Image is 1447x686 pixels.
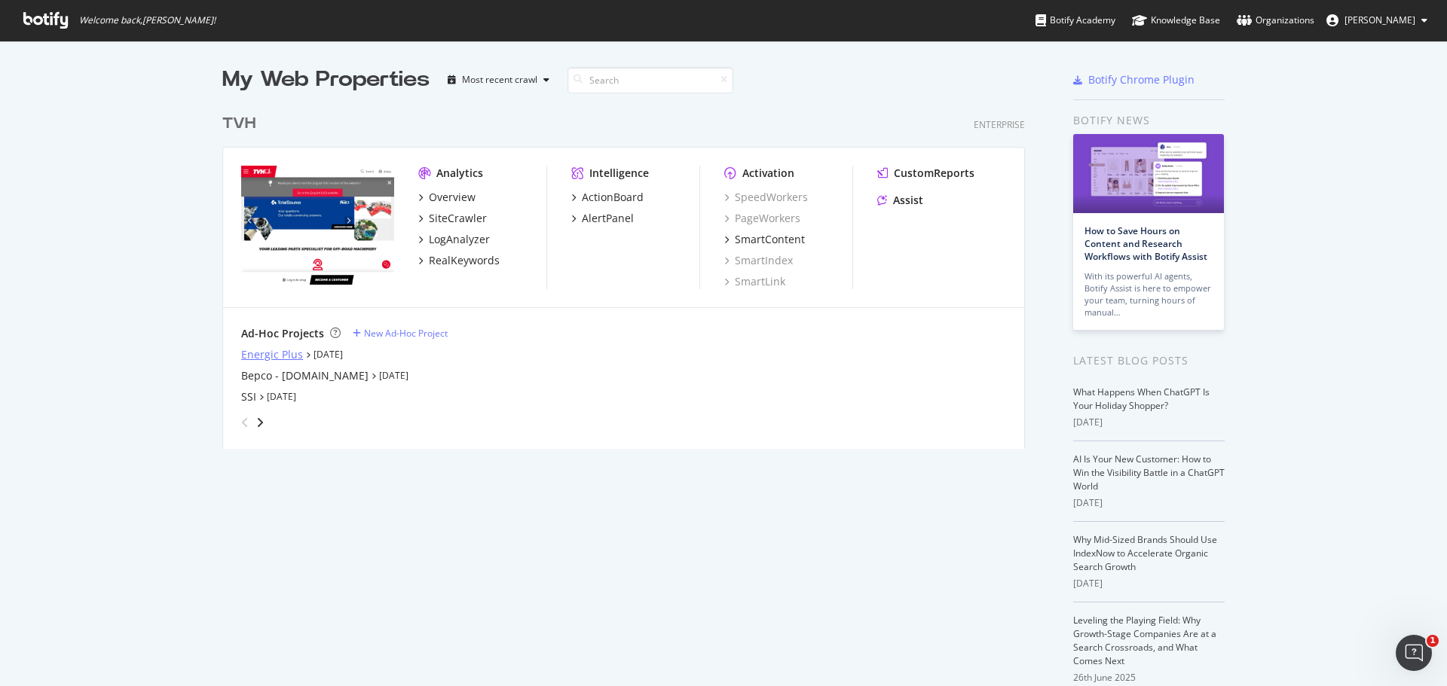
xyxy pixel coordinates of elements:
[1237,13,1314,28] div: Organizations
[1073,386,1210,412] a: What Happens When ChatGPT Is Your Holiday Shopper?
[1036,13,1115,28] div: Botify Academy
[1073,533,1217,573] a: Why Mid-Sized Brands Should Use IndexNow to Accelerate Organic Search Growth
[241,368,369,383] a: Bepco - [DOMAIN_NAME]
[436,166,483,181] div: Analytics
[241,347,303,362] a: Energic Plus
[735,232,805,247] div: SmartContent
[1073,671,1225,684] div: 26th June 2025
[893,193,923,208] div: Assist
[974,118,1025,131] div: Enterprise
[222,113,255,135] div: TVH
[1084,270,1213,319] div: With its powerful AI agents, Botify Assist is here to empower your team, turning hours of manual…
[222,95,1037,449] div: grid
[877,166,974,181] a: CustomReports
[1132,13,1220,28] div: Knowledge Base
[742,166,794,181] div: Activation
[589,166,649,181] div: Intelligence
[1088,72,1195,87] div: Botify Chrome Plugin
[567,67,733,93] input: Search
[724,232,805,247] a: SmartContent
[1345,14,1415,26] span: Steven De Moor
[418,232,490,247] a: LogAnalyzer
[418,211,487,226] a: SiteCrawler
[241,166,394,288] img: tvh.com
[724,253,793,268] a: SmartIndex
[571,190,644,205] a: ActionBoard
[235,410,255,434] div: angle-left
[1073,416,1225,429] div: [DATE]
[1073,112,1225,129] div: Botify news
[582,190,644,205] div: ActionBoard
[314,348,343,361] a: [DATE]
[582,211,634,226] div: AlertPanel
[222,65,430,95] div: My Web Properties
[1073,614,1216,667] a: Leveling the Playing Field: Why Growth-Stage Companies Are at a Search Crossroads, and What Comes...
[1073,577,1225,590] div: [DATE]
[1396,635,1432,671] iframe: Intercom live chat
[429,190,476,205] div: Overview
[1073,134,1224,213] img: How to Save Hours on Content and Research Workflows with Botify Assist
[1073,496,1225,510] div: [DATE]
[724,211,800,226] a: PageWorkers
[1084,224,1207,263] a: How to Save Hours on Content and Research Workflows with Botify Assist
[1073,352,1225,369] div: Latest Blog Posts
[418,253,500,268] a: RealKeywords
[724,274,785,289] a: SmartLink
[267,390,296,403] a: [DATE]
[241,326,324,341] div: Ad-Hoc Projects
[877,193,923,208] a: Assist
[255,415,265,430] div: angle-right
[429,211,487,226] div: SiteCrawler
[241,389,256,404] a: SSI
[364,327,448,340] div: New Ad-Hoc Project
[429,253,500,268] div: RealKeywords
[222,113,262,135] a: TVH
[379,369,408,382] a: [DATE]
[429,232,490,247] div: LogAnalyzer
[1314,8,1439,32] button: [PERSON_NAME]
[1073,72,1195,87] a: Botify Chrome Plugin
[353,327,448,340] a: New Ad-Hoc Project
[1073,453,1225,492] a: AI Is Your New Customer: How to Win the Visibility Battle in a ChatGPT World
[418,190,476,205] a: Overview
[79,14,216,26] span: Welcome back, [PERSON_NAME] !
[1427,635,1439,647] span: 1
[462,75,537,84] div: Most recent crawl
[724,190,808,205] a: SpeedWorkers
[442,68,555,92] button: Most recent crawl
[571,211,634,226] a: AlertPanel
[894,166,974,181] div: CustomReports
